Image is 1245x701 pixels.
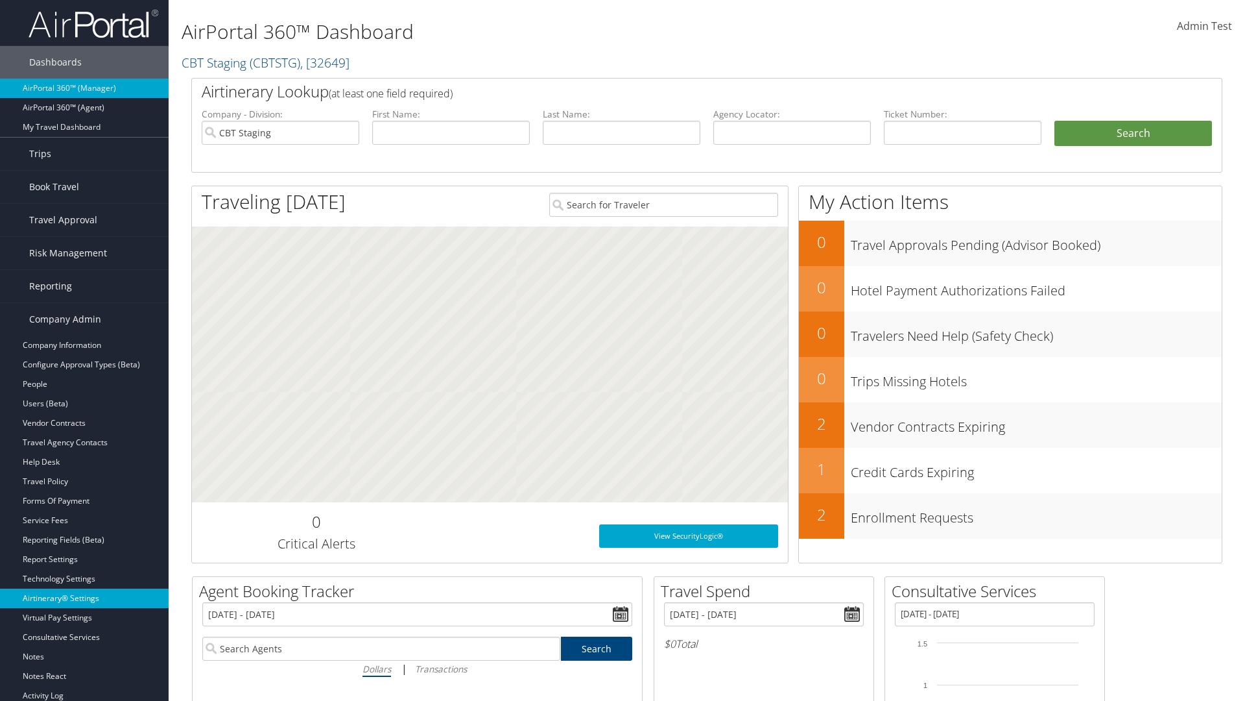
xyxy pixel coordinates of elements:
[799,413,844,435] h2: 2
[300,54,350,71] span: , [ 32649 ]
[851,457,1222,482] h3: Credit Cards Expiring
[799,322,844,344] h2: 0
[884,108,1041,121] label: Ticket Number:
[1177,19,1232,33] span: Admin Test
[182,54,350,71] a: CBT Staging
[29,8,158,39] img: airportal-logo.png
[661,580,873,602] h2: Travel Spend
[29,171,79,203] span: Book Travel
[29,138,51,170] span: Trips
[799,458,844,480] h2: 1
[799,231,844,253] h2: 0
[851,502,1222,527] h3: Enrollment Requests
[664,637,676,651] span: $0
[202,108,359,121] label: Company - Division:
[182,18,882,45] h1: AirPortal 360™ Dashboard
[923,682,927,689] tspan: 1
[362,663,391,675] i: Dollars
[713,108,871,121] label: Agency Locator:
[250,54,300,71] span: ( CBTSTG )
[415,663,467,675] i: Transactions
[799,266,1222,312] a: 0Hotel Payment Authorizations Failed
[329,86,453,101] span: (at least one field required)
[851,412,1222,436] h3: Vendor Contracts Expiring
[799,448,1222,493] a: 1Credit Cards Expiring
[29,303,101,336] span: Company Admin
[799,188,1222,215] h1: My Action Items
[599,524,778,548] a: View SecurityLogic®
[202,511,431,533] h2: 0
[1054,121,1212,147] button: Search
[29,237,107,269] span: Risk Management
[202,661,632,677] div: |
[664,637,864,651] h6: Total
[799,504,844,526] h2: 2
[1177,6,1232,47] a: Admin Test
[29,46,82,79] span: Dashboards
[918,640,927,648] tspan: 1.5
[851,366,1222,391] h3: Trips Missing Hotels
[372,108,530,121] label: First Name:
[799,221,1222,266] a: 0Travel Approvals Pending (Advisor Booked)
[799,357,1222,402] a: 0Trips Missing Hotels
[29,270,72,302] span: Reporting
[202,637,560,661] input: Search Agents
[851,275,1222,300] h3: Hotel Payment Authorizations Failed
[202,535,431,553] h3: Critical Alerts
[799,367,844,389] h2: 0
[799,493,1222,539] a: 2Enrollment Requests
[892,580,1104,602] h2: Consultative Services
[543,108,700,121] label: Last Name:
[799,312,1222,357] a: 0Travelers Need Help (Safety Check)
[799,277,844,299] h2: 0
[199,580,642,602] h2: Agent Booking Tracker
[202,188,346,215] h1: Traveling [DATE]
[549,193,778,217] input: Search for Traveler
[561,637,633,661] a: Search
[202,80,1126,103] h2: Airtinerary Lookup
[29,204,97,236] span: Travel Approval
[851,230,1222,254] h3: Travel Approvals Pending (Advisor Booked)
[851,321,1222,345] h3: Travelers Need Help (Safety Check)
[799,402,1222,448] a: 2Vendor Contracts Expiring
